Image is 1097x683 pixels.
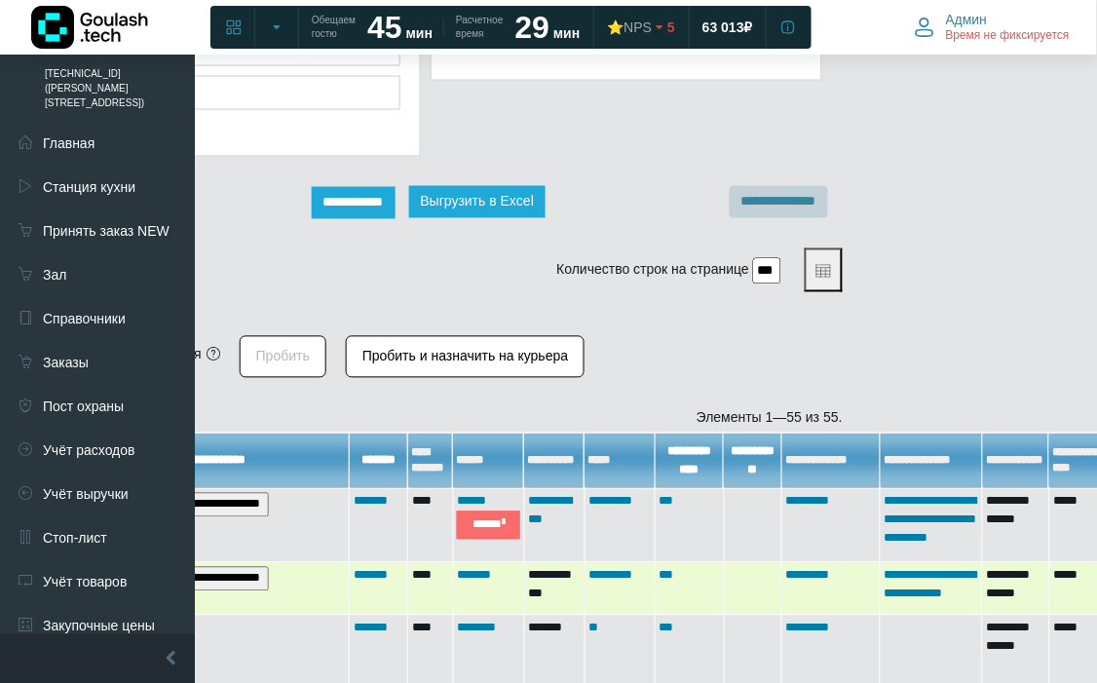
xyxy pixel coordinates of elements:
[691,10,765,45] a: 63 013 ₽
[406,25,433,41] span: мин
[624,19,652,35] span: NPS
[515,10,550,45] strong: 29
[1,408,843,429] div: Элементы 1—55 из 55.
[240,336,326,378] button: Пробить
[667,19,675,36] span: 5
[595,10,687,45] a: ⭐NPS 5
[607,19,652,36] div: ⭐
[456,14,503,41] span: Расчетное время
[300,10,591,45] a: Обещаем гостю 45 мин Расчетное время 29 мин
[1,302,843,316] p: Поместите палец на сканер
[312,14,356,41] span: Обещаем гостю
[903,7,1081,48] button: Админ Время не фиксируется
[946,11,988,28] span: Админ
[702,19,744,36] span: 63 013
[946,28,1070,44] span: Время не фиксируется
[553,25,580,41] span: мин
[367,10,402,45] strong: 45
[31,6,148,49] img: Логотип компании Goulash.tech
[557,260,750,281] label: Количество строк на странице
[744,19,753,36] span: ₽
[346,336,585,378] button: Пробить и назначить на курьера
[409,186,547,218] button: Выгрузить в Excel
